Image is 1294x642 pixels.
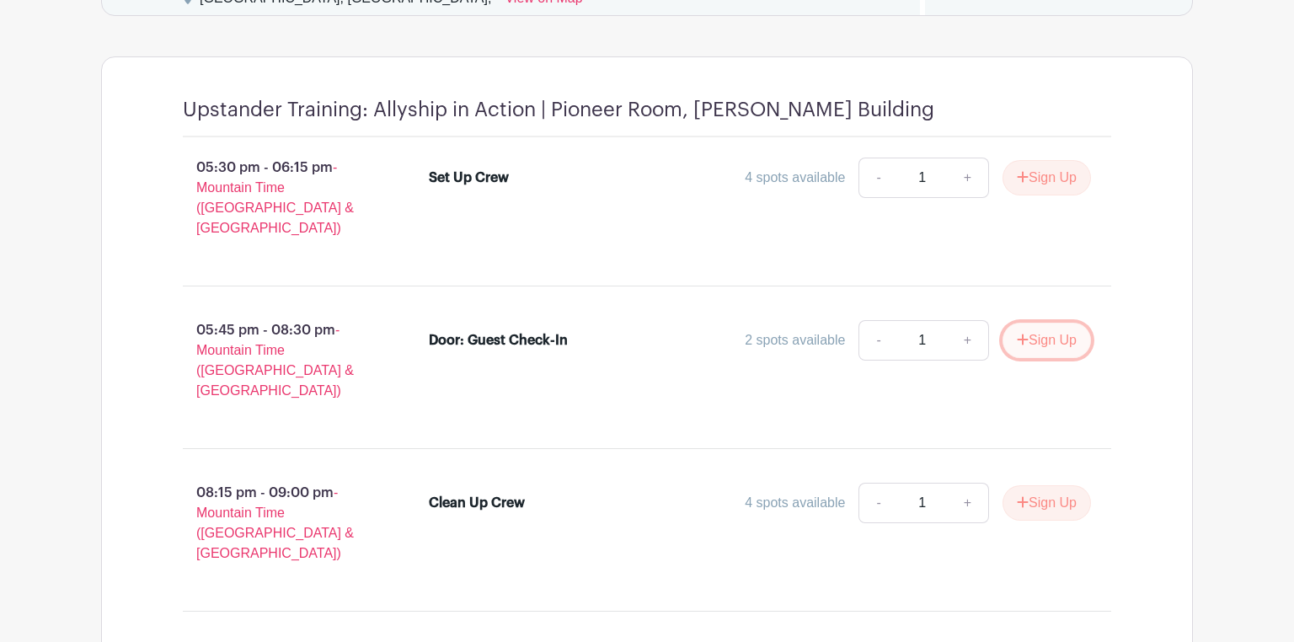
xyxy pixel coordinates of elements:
[196,160,354,235] span: - Mountain Time ([GEOGRAPHIC_DATA] & [GEOGRAPHIC_DATA])
[947,483,989,523] a: +
[1003,160,1091,195] button: Sign Up
[1003,485,1091,521] button: Sign Up
[196,323,354,398] span: - Mountain Time ([GEOGRAPHIC_DATA] & [GEOGRAPHIC_DATA])
[183,98,934,122] h4: Upstander Training: Allyship in Action | Pioneer Room, [PERSON_NAME] Building
[858,158,897,198] a: -
[429,493,525,513] div: Clean Up Crew
[429,330,568,350] div: Door: Guest Check-In
[156,476,402,570] p: 08:15 pm - 09:00 pm
[745,330,845,350] div: 2 spots available
[196,485,354,560] span: - Mountain Time ([GEOGRAPHIC_DATA] & [GEOGRAPHIC_DATA])
[858,483,897,523] a: -
[156,151,402,245] p: 05:30 pm - 06:15 pm
[1003,323,1091,358] button: Sign Up
[745,493,845,513] div: 4 spots available
[429,168,509,188] div: Set Up Crew
[745,168,845,188] div: 4 spots available
[947,158,989,198] a: +
[858,320,897,361] a: -
[947,320,989,361] a: +
[156,313,402,408] p: 05:45 pm - 08:30 pm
